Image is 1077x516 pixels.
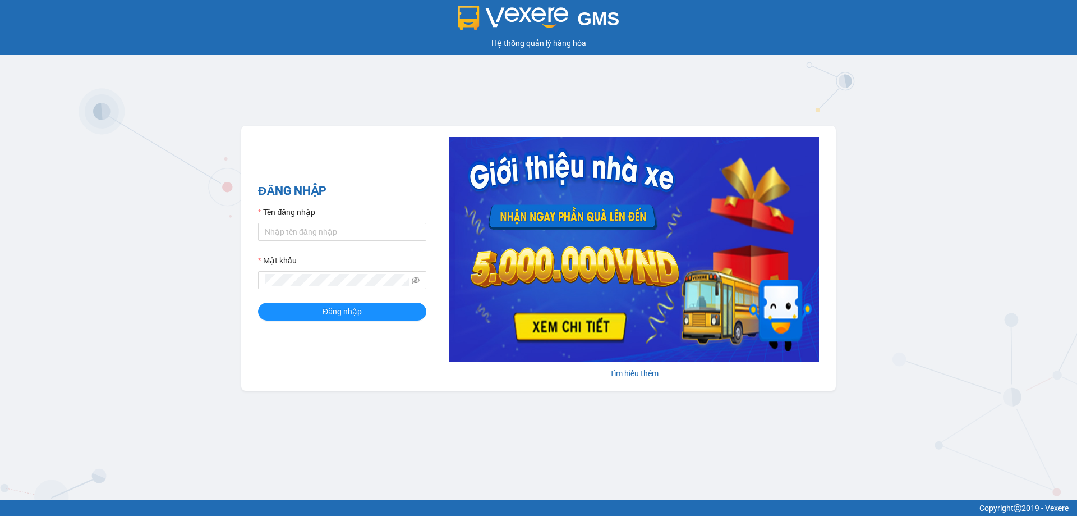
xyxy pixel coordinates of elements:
div: Copyright 2019 - Vexere [8,502,1069,514]
div: Tìm hiểu thêm [449,367,819,380]
span: copyright [1014,504,1021,512]
label: Mật khẩu [258,254,297,267]
h2: ĐĂNG NHẬP [258,182,426,200]
img: logo 2 [458,6,569,30]
img: banner-0 [449,137,819,362]
span: Đăng nhập [323,305,362,318]
label: Tên đăng nhập [258,206,315,218]
input: Tên đăng nhập [258,223,426,241]
a: GMS [458,17,620,26]
div: Hệ thống quản lý hàng hóa [3,37,1074,49]
span: eye-invisible [412,276,420,284]
span: GMS [577,8,619,29]
button: Đăng nhập [258,303,426,321]
input: Mật khẩu [265,274,409,286]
